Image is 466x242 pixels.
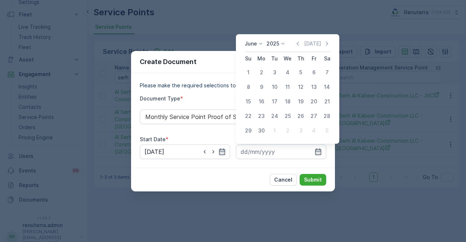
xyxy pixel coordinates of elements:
[295,125,307,136] div: 3
[295,96,307,107] div: 19
[242,81,254,93] div: 8
[242,96,254,107] div: 15
[140,82,326,89] p: Please make the required selections to create your document.
[269,110,280,122] div: 24
[242,125,254,136] div: 29
[308,110,320,122] div: 27
[242,52,255,65] th: Sunday
[282,81,293,93] div: 11
[269,67,280,78] div: 3
[268,52,281,65] th: Tuesday
[256,67,267,78] div: 2
[295,81,307,93] div: 12
[270,174,297,186] button: Cancel
[140,57,197,67] p: Create Document
[321,67,333,78] div: 7
[274,176,292,183] p: Cancel
[321,125,333,136] div: 5
[282,125,293,136] div: 2
[236,144,326,159] input: dd/mm/yyyy
[140,95,180,102] label: Document Type
[307,52,320,65] th: Friday
[255,52,268,65] th: Monday
[242,110,254,122] div: 22
[321,110,333,122] div: 28
[304,40,321,47] p: [DATE]
[294,52,307,65] th: Thursday
[308,67,320,78] div: 6
[308,81,320,93] div: 13
[295,110,307,122] div: 26
[282,96,293,107] div: 18
[308,125,320,136] div: 4
[256,110,267,122] div: 23
[256,125,267,136] div: 30
[256,81,267,93] div: 9
[266,40,279,47] p: 2025
[242,67,254,78] div: 1
[308,96,320,107] div: 20
[140,136,166,142] label: Start Date
[256,96,267,107] div: 16
[295,67,307,78] div: 5
[281,52,294,65] th: Wednesday
[282,67,293,78] div: 4
[245,40,257,47] p: June
[321,81,333,93] div: 14
[269,81,280,93] div: 10
[300,174,326,186] button: Submit
[320,52,333,65] th: Saturday
[269,125,280,136] div: 1
[269,96,280,107] div: 17
[140,144,230,159] input: dd/mm/yyyy
[304,176,322,183] p: Submit
[321,96,333,107] div: 21
[282,110,293,122] div: 25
